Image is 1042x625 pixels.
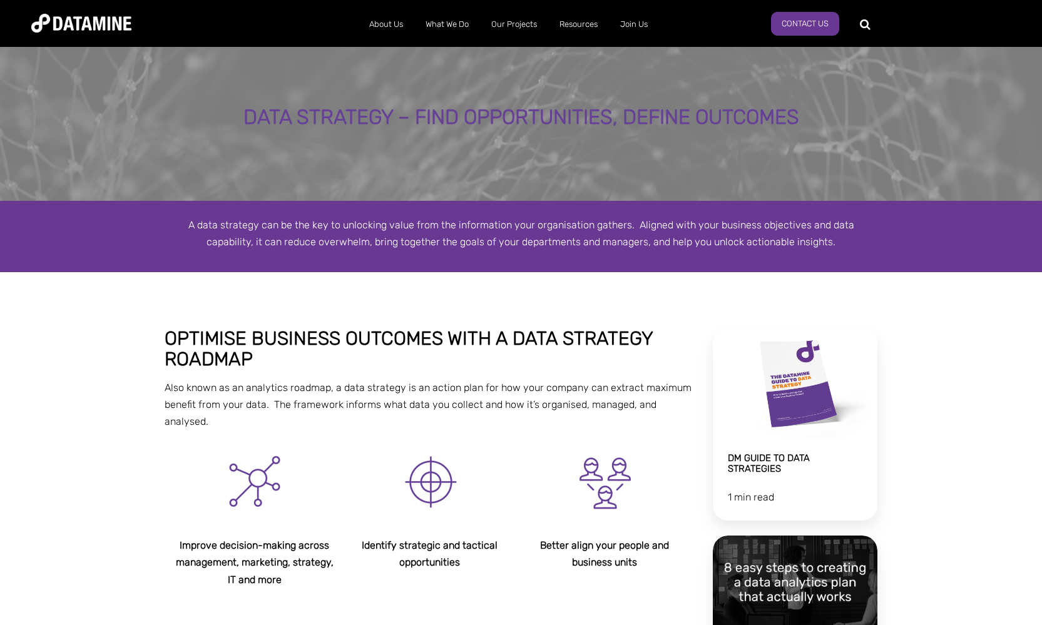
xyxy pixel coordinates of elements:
a: Resources [548,8,609,41]
strong: Better align your people and business units [540,539,669,568]
a: Join Us [609,8,659,41]
a: What We Do [414,8,480,41]
img: Datamine [31,14,131,33]
strong: Identify strategic and tactical opportunities [362,539,498,568]
img: Graph - Network [223,451,286,514]
div: Data strategy – find opportunities, define outcomes [120,106,922,129]
strong: Improve decision-making across management, marketing, strategy, IT and more [176,539,334,585]
img: Targeted Comms [398,451,461,514]
span: Optimise business outcomes with a data strategy roadmap [165,327,653,370]
a: About Us [358,8,414,41]
a: Our Projects [480,8,548,41]
span: A data strategy can be the key to unlocking value from the information your organisation gathers.... [188,219,854,248]
img: Segmentation [573,451,636,514]
span: Also known as an analytics roadmap, a data strategy is an action plan for how your company can ex... [165,382,692,427]
a: Contact Us [771,12,839,36]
